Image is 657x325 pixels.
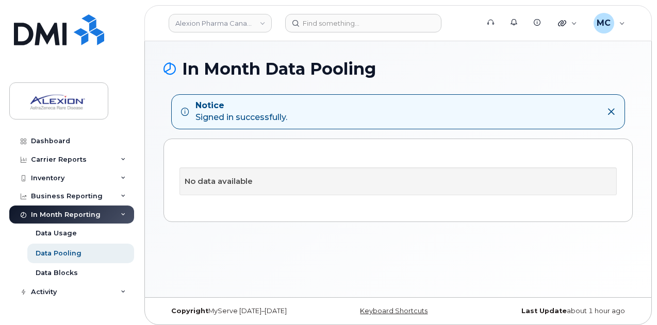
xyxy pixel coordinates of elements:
[163,307,320,315] div: MyServe [DATE]–[DATE]
[521,307,567,315] strong: Last Update
[477,307,633,315] div: about 1 hour ago
[185,177,612,186] h4: No data available
[360,307,428,315] a: Keyboard Shortcuts
[171,307,208,315] strong: Copyright
[163,60,633,78] h1: In Month Data Pooling
[195,100,287,112] strong: Notice
[195,100,287,124] div: Signed in successfully.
